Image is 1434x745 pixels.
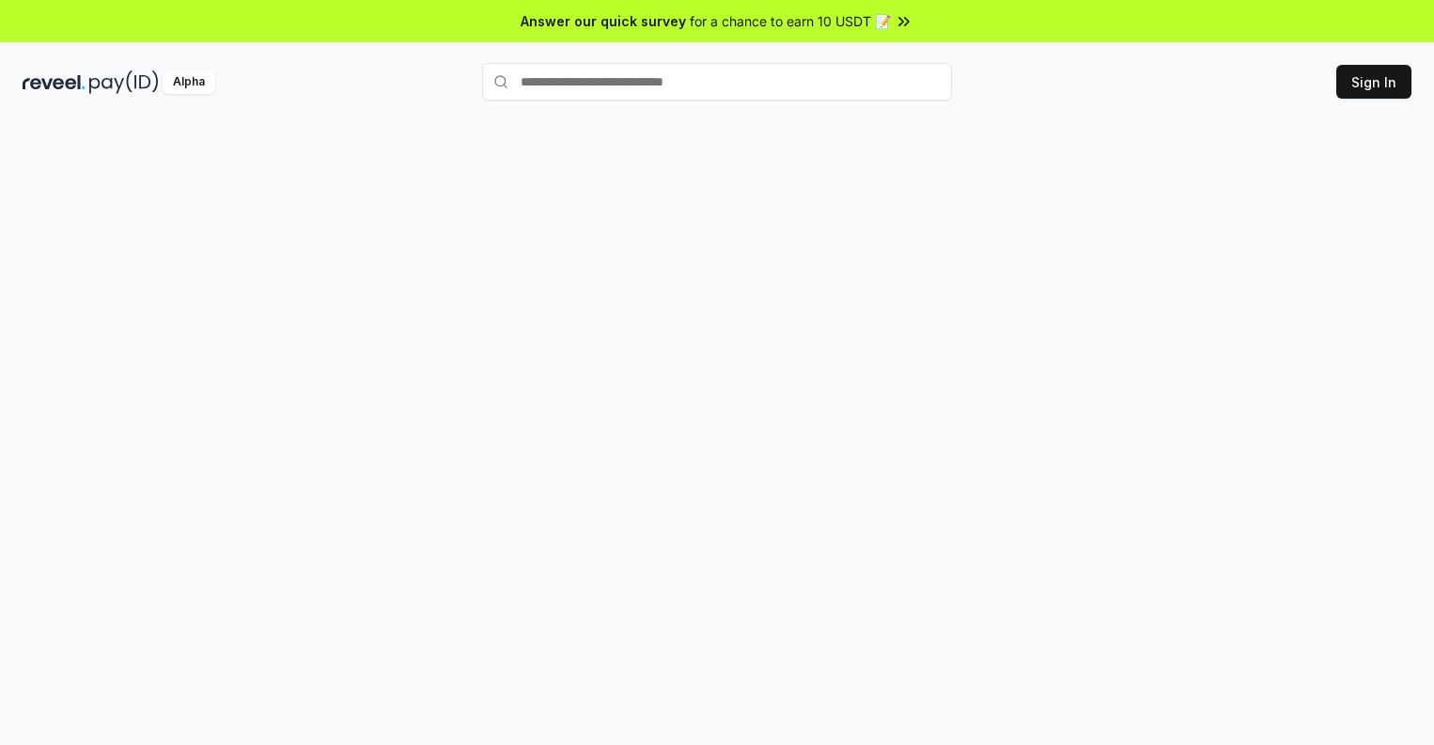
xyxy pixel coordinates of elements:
[690,11,891,31] span: for a chance to earn 10 USDT 📝
[521,11,686,31] span: Answer our quick survey
[23,70,86,94] img: reveel_dark
[163,70,215,94] div: Alpha
[1336,65,1411,99] button: Sign In
[89,70,159,94] img: pay_id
